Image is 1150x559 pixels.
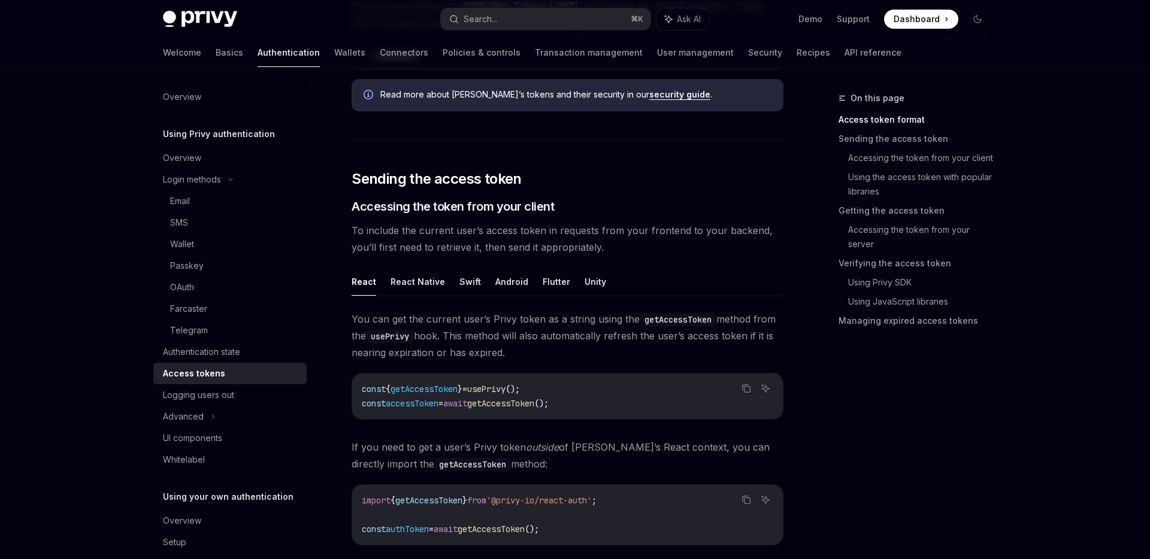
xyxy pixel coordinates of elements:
[894,13,940,25] span: Dashboard
[429,524,434,534] span: =
[153,531,307,553] a: Setup
[495,268,528,296] button: Android
[170,194,190,208] div: Email
[839,201,997,220] a: Getting the access token
[163,490,293,504] h5: Using your own authentication
[163,38,201,67] a: Welcome
[163,388,234,402] div: Logging users out
[848,292,997,311] a: Using JavaScript libraries
[839,110,997,129] a: Access token format
[462,495,467,506] span: }
[640,313,716,326] code: getAccessToken
[434,524,458,534] span: await
[438,398,443,409] span: =
[362,495,391,506] span: import
[170,323,208,338] div: Telegram
[535,38,643,67] a: Transaction management
[216,38,243,67] a: Basics
[352,169,522,189] span: Sending the access token
[153,449,307,470] a: Whitelabel
[656,8,709,30] button: Ask AI
[352,439,783,472] span: If you need to get a user’s Privy token of [PERSON_NAME]’s React context, you can directly import...
[391,384,458,394] span: getAccessToken
[380,38,428,67] a: Connectors
[592,495,597,506] span: ;
[153,298,307,320] a: Farcaster
[163,345,240,359] div: Authentication state
[364,90,376,102] svg: Info
[386,398,438,409] span: accessToken
[848,148,997,168] a: Accessing the token from your client
[153,277,307,298] a: OAuth
[352,198,554,215] span: Accessing the token from your client
[170,259,204,273] div: Passkey
[163,366,225,381] div: Access tokens
[631,14,643,24] span: ⌘ K
[968,10,987,29] button: Toggle dark mode
[434,458,511,471] code: getAccessToken
[848,168,997,201] a: Using the access token with popular libraries
[362,398,386,409] span: const
[758,381,773,396] button: Ask AI
[362,524,386,534] span: const
[352,311,783,361] span: You can get the current user’s Privy token as a string using the method from the hook. This metho...
[851,91,904,105] span: On this page
[163,172,221,187] div: Login methods
[391,268,445,296] button: React Native
[395,495,462,506] span: getAccessToken
[386,524,429,534] span: authToken
[526,441,559,453] em: outside
[170,280,194,294] div: OAuth
[163,151,201,165] div: Overview
[153,190,307,212] a: Email
[585,268,606,296] button: Unity
[153,341,307,363] a: Authentication state
[153,255,307,277] a: Passkey
[443,38,520,67] a: Policies & controls
[884,10,958,29] a: Dashboard
[486,495,592,506] span: '@privy-io/react-auth'
[797,38,830,67] a: Recipes
[467,384,506,394] span: usePrivy
[525,524,539,534] span: ();
[366,330,414,343] code: usePrivy
[458,524,525,534] span: getAccessToken
[163,514,201,528] div: Overview
[467,398,534,409] span: getAccessToken
[352,268,376,296] button: React
[170,302,207,316] div: Farcaster
[153,233,307,255] a: Wallet
[153,363,307,384] a: Access tokens
[534,398,549,409] span: ();
[153,86,307,108] a: Overview
[677,13,701,25] span: Ask AI
[739,492,754,508] button: Copy the contents from the code block
[170,237,194,251] div: Wallet
[443,398,467,409] span: await
[464,12,497,26] div: Search...
[657,38,734,67] a: User management
[798,13,822,25] a: Demo
[467,495,486,506] span: from
[380,89,771,101] span: Read more about [PERSON_NAME]’s tokens and their security in our .
[163,431,222,445] div: UI components
[352,222,783,256] span: To include the current user’s access token in requests from your frontend to your backend, you’ll...
[170,215,188,230] div: SMS
[848,273,997,292] a: Using Privy SDK
[739,381,754,396] button: Copy the contents from the code block
[839,129,997,148] a: Sending the access token
[163,127,275,141] h5: Using Privy authentication
[845,38,901,67] a: API reference
[153,427,307,449] a: UI components
[163,11,237,28] img: dark logo
[839,254,997,273] a: Verifying the access token
[153,320,307,341] a: Telegram
[153,384,307,406] a: Logging users out
[748,38,782,67] a: Security
[362,384,386,394] span: const
[334,38,365,67] a: Wallets
[258,38,320,67] a: Authentication
[839,311,997,330] a: Managing expired access tokens
[848,220,997,254] a: Accessing the token from your server
[163,409,204,424] div: Advanced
